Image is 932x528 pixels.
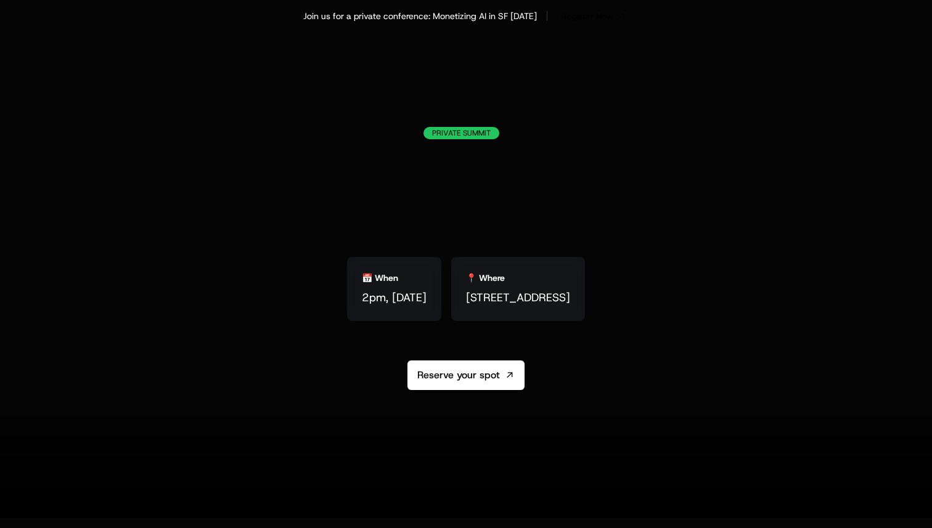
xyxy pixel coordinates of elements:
span: [STREET_ADDRESS] [466,289,570,306]
span: Register Now [561,10,613,22]
span: 2pm, [DATE] [362,289,427,306]
a: [object Object] [557,7,629,25]
div: 📅 When [362,272,398,284]
a: Reserve your spot [407,360,525,390]
div: Private Summit [423,127,499,139]
div: 📍 Where [466,272,505,284]
div: Join us for a private conference: Monetizing AI in SF [DATE] [303,10,537,22]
